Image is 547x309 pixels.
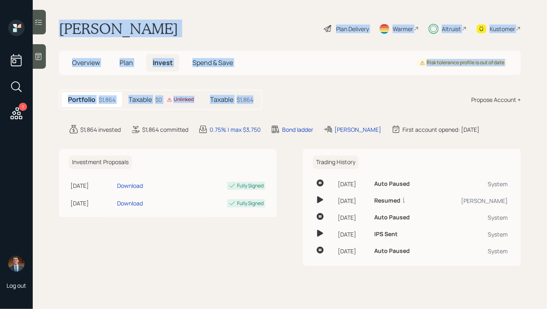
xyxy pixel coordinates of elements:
[7,282,26,289] div: Log out
[282,125,313,134] div: Bond ladder
[436,196,508,205] div: [PERSON_NAME]
[237,182,264,189] div: Fully Signed
[70,199,114,208] div: [DATE]
[59,20,178,38] h1: [PERSON_NAME]
[374,197,400,204] h6: Resumed
[117,199,143,208] div: Download
[374,180,410,187] h6: Auto Paused
[313,156,359,169] h6: Trading History
[336,25,369,33] div: Plan Delivery
[436,213,508,222] div: System
[8,255,25,272] img: hunter_neumayer.jpg
[338,180,368,188] div: [DATE]
[471,95,521,104] div: Propose Account +
[120,58,133,67] span: Plan
[402,125,479,134] div: First account opened: [DATE]
[129,96,152,104] h5: Taxable
[374,214,410,221] h6: Auto Paused
[80,125,121,134] div: $1,864 invested
[167,96,194,103] div: Unlinked
[72,58,100,67] span: Overview
[442,25,461,33] div: Altruist
[99,95,115,104] div: $1,864
[237,95,253,104] div: $1,864
[374,231,398,238] h6: IPS Sent
[192,58,233,67] span: Spend & Save
[210,96,233,104] h5: Taxable
[338,196,368,205] div: [DATE]
[210,125,261,134] div: 0.75% | max $3,750
[436,180,508,188] div: System
[153,58,173,67] span: Invest
[19,103,27,111] div: 1
[69,156,132,169] h6: Investment Proposals
[142,125,188,134] div: $1,864 committed
[374,248,410,255] h6: Auto Paused
[338,247,368,255] div: [DATE]
[436,230,508,239] div: System
[338,230,368,239] div: [DATE]
[420,59,504,66] div: Risk tolerance profile is out of date
[237,200,264,207] div: Fully Signed
[335,125,381,134] div: [PERSON_NAME]
[393,25,413,33] div: Warmer
[155,95,197,104] div: $0
[68,96,95,104] h5: Portfolio
[338,213,368,222] div: [DATE]
[490,25,515,33] div: Kustomer
[70,181,114,190] div: [DATE]
[117,181,143,190] div: Download
[436,247,508,255] div: System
